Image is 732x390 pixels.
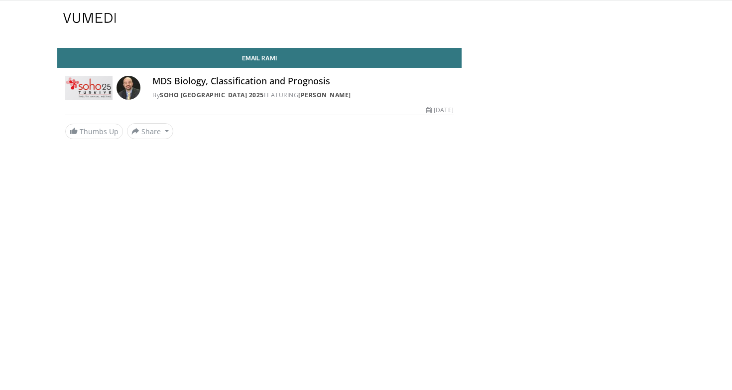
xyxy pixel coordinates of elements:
[57,48,462,68] a: Email Rami
[63,13,116,23] img: VuMedi Logo
[160,91,264,99] a: SOHO [GEOGRAPHIC_DATA] 2025
[127,123,173,139] button: Share
[298,91,351,99] a: [PERSON_NAME]
[152,91,454,100] div: By FEATURING
[152,76,454,87] h4: MDS Biology, Classification and Prognosis
[65,76,113,100] img: SOHO Turkey 2025
[426,106,453,115] div: [DATE]
[117,76,140,100] img: Avatar
[65,124,123,139] a: Thumbs Up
